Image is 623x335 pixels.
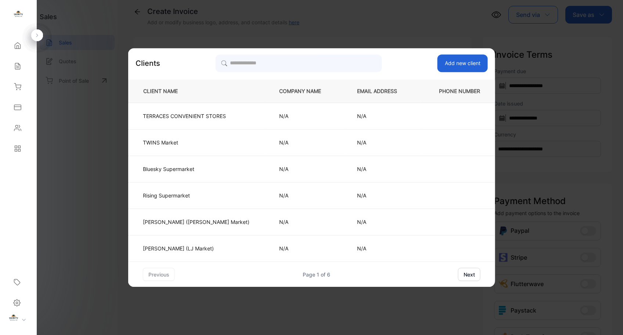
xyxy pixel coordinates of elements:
[433,87,483,95] p: PHONE NUMBER
[136,58,160,69] p: Clients
[143,192,249,199] p: Rising Supermarket
[357,112,409,120] p: N/A
[458,268,480,281] button: next
[357,87,409,95] p: EMAIL ADDRESS
[279,218,333,226] p: N/A
[279,245,333,252] p: N/A
[13,10,24,21] img: logo
[357,245,409,252] p: N/A
[143,139,249,146] p: TWINS Market
[279,165,333,173] p: N/A
[279,192,333,199] p: N/A
[357,165,409,173] p: N/A
[140,87,255,95] p: CLIENT NAME
[279,112,333,120] p: N/A
[357,139,409,146] p: N/A
[303,271,330,278] div: Page 1 of 6
[357,218,409,226] p: N/A
[143,165,249,173] p: Bluesky Supermarket
[437,54,488,72] button: Add new client
[8,313,19,324] img: profile
[357,192,409,199] p: N/A
[143,112,249,120] p: TERRACES CONVENIENT STORES
[143,268,175,281] button: previous
[143,245,249,252] p: [PERSON_NAME] (LJ Market)
[143,218,249,226] p: [PERSON_NAME] ([PERSON_NAME] Market)
[279,87,333,95] p: COMPANY NAME
[279,139,333,146] p: N/A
